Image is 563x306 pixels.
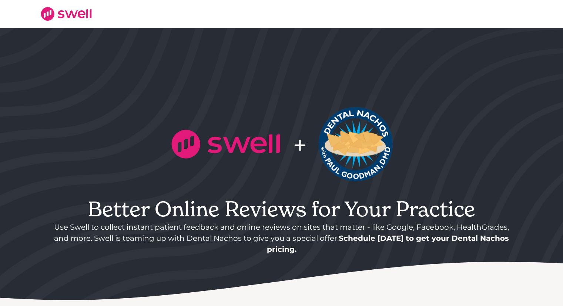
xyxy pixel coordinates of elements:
img: The Swell logo. [170,129,281,159]
h1: Better Online Reviews for Your Practice [49,197,514,222]
p: Use Swell to collect instant patient feedback and online reviews on sites that matter - like Goog... [49,222,514,255]
strong: Schedule [DATE] to get your Dental Nachos pricing. [267,234,509,254]
div: + [293,126,307,162]
img: The Swell logo. [40,7,92,21]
